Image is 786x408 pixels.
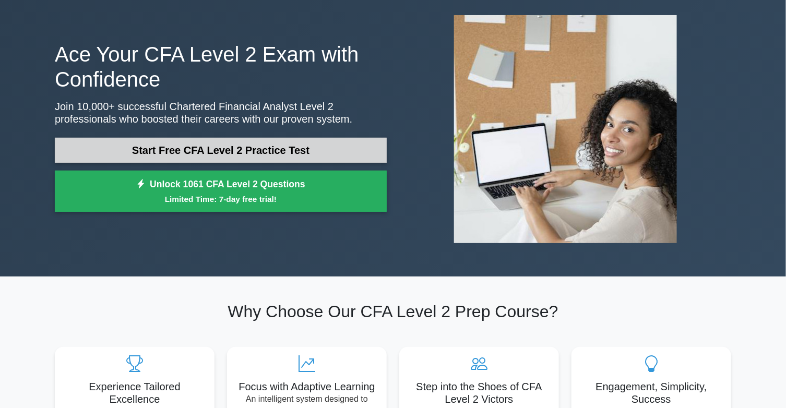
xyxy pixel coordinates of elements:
small: Limited Time: 7-day free trial! [68,193,374,205]
h5: Engagement, Simplicity, Success [580,380,723,405]
p: Join 10,000+ successful Chartered Financial Analyst Level 2 professionals who boosted their caree... [55,100,387,125]
h2: Why Choose Our CFA Level 2 Prep Course? [55,302,731,321]
h5: Experience Tailored Excellence [63,380,206,405]
h1: Ace Your CFA Level 2 Exam with Confidence [55,42,387,92]
a: Start Free CFA Level 2 Practice Test [55,138,387,163]
a: Unlock 1061 CFA Level 2 QuestionsLimited Time: 7-day free trial! [55,171,387,212]
h5: Step into the Shoes of CFA Level 2 Victors [408,380,551,405]
h5: Focus with Adaptive Learning [235,380,378,393]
